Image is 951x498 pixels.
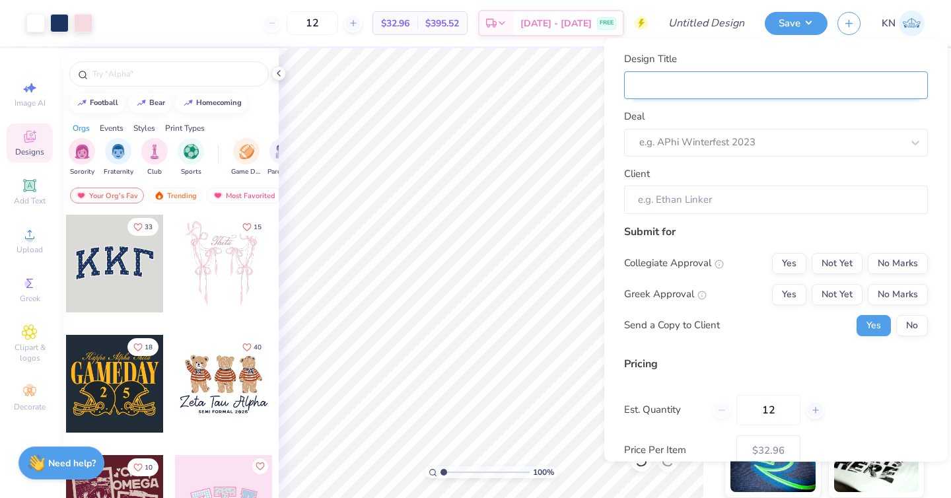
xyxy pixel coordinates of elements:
div: filter for Sorority [69,138,95,177]
span: 40 [254,344,262,351]
input: Try "Alpha" [91,67,260,81]
div: bear [149,99,165,106]
button: filter button [231,138,262,177]
label: Deal [624,109,645,124]
div: Send a Copy to Client [624,318,720,333]
label: Est. Quantity [624,402,703,417]
img: trend_line.gif [77,99,87,107]
button: Like [127,338,158,356]
button: Like [127,458,158,476]
div: filter for Fraternity [104,138,133,177]
span: 10 [145,464,153,471]
button: Like [127,218,158,236]
span: Club [147,167,162,177]
img: Sorority Image [75,144,90,159]
span: FREE [600,18,614,28]
span: $395.52 [425,17,459,30]
div: filter for Club [141,138,168,177]
img: trending.gif [154,191,164,200]
button: No [896,314,928,336]
div: filter for Sports [178,138,204,177]
button: filter button [69,138,95,177]
span: 15 [254,224,262,231]
button: football [69,93,124,113]
img: Parent's Weekend Image [275,144,291,159]
div: filter for Parent's Weekend [267,138,298,177]
input: – – [287,11,338,35]
button: filter button [178,138,204,177]
span: Sports [181,167,201,177]
button: Yes [772,283,806,304]
img: most_fav.gif [213,191,223,200]
button: No Marks [868,252,928,273]
span: 18 [145,344,153,351]
button: Yes [772,252,806,273]
div: Styles [133,122,155,134]
img: Kylie Nguyen [899,11,925,36]
span: Designs [15,147,44,157]
img: most_fav.gif [76,191,87,200]
div: homecoming [196,99,242,106]
img: Club Image [147,144,162,159]
img: trend_line.gif [183,99,194,107]
span: $32.96 [381,17,409,30]
div: Greek Approval [624,287,707,302]
span: [DATE] - [DATE] [520,17,592,30]
button: bear [129,93,171,113]
button: Yes [857,314,891,336]
span: Upload [17,244,43,255]
span: Decorate [14,402,46,412]
img: trend_line.gif [136,99,147,107]
span: Add Text [14,196,46,206]
span: 33 [145,224,153,231]
span: 100 % [533,466,554,478]
strong: Need help? [48,457,96,470]
label: Client [624,166,650,181]
button: Like [236,338,267,356]
span: Clipart & logos [7,342,53,363]
div: Most Favorited [207,188,281,203]
span: Greek [20,293,40,304]
span: Parent's Weekend [267,167,298,177]
button: filter button [267,138,298,177]
input: e.g. Ethan Linker [624,186,928,214]
img: Fraternity Image [111,144,125,159]
input: – – [736,394,800,425]
button: filter button [104,138,133,177]
span: Game Day [231,167,262,177]
div: Orgs [73,122,90,134]
div: football [90,99,118,106]
div: Collegiate Approval [624,256,724,271]
button: Like [236,218,267,236]
div: Your Org's Fav [70,188,144,203]
div: filter for Game Day [231,138,262,177]
label: Price Per Item [624,443,726,458]
button: Not Yet [812,283,863,304]
span: Sorority [70,167,94,177]
a: KN [882,11,925,36]
span: Image AI [15,98,46,108]
button: Save [765,12,828,35]
button: No Marks [868,283,928,304]
div: Events [100,122,123,134]
input: Untitled Design [658,10,755,36]
button: homecoming [176,93,248,113]
span: KN [882,16,896,31]
label: Design Title [624,52,677,67]
img: Sports Image [184,144,199,159]
div: Pricing [624,355,928,371]
span: Fraternity [104,167,133,177]
img: Game Day Image [239,144,254,159]
div: Print Types [165,122,205,134]
div: Submit for [624,223,928,239]
div: Trending [148,188,203,203]
button: Not Yet [812,252,863,273]
button: Like [252,458,268,474]
button: filter button [141,138,168,177]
